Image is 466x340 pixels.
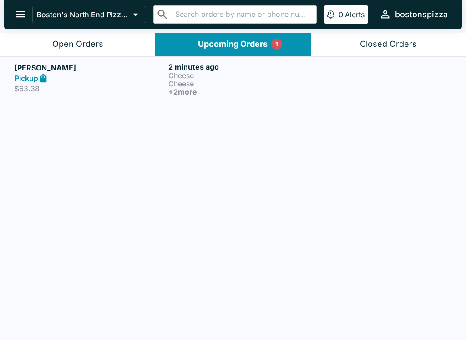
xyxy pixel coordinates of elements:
[15,84,165,93] p: $63.38
[15,74,38,83] strong: Pickup
[32,6,146,23] button: Boston's North End Pizza Bakery
[9,3,32,26] button: open drawer
[339,10,343,19] p: 0
[168,88,319,96] h6: + 2 more
[395,9,448,20] div: bostonspizza
[360,39,417,50] div: Closed Orders
[168,80,319,88] p: Cheese
[345,10,365,19] p: Alerts
[36,10,129,19] p: Boston's North End Pizza Bakery
[198,39,268,50] div: Upcoming Orders
[275,40,278,49] p: 1
[172,8,313,21] input: Search orders by name or phone number
[15,62,165,73] h5: [PERSON_NAME]
[168,71,319,80] p: Cheese
[375,5,451,24] button: bostonspizza
[52,39,103,50] div: Open Orders
[168,62,319,71] h6: 2 minutes ago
